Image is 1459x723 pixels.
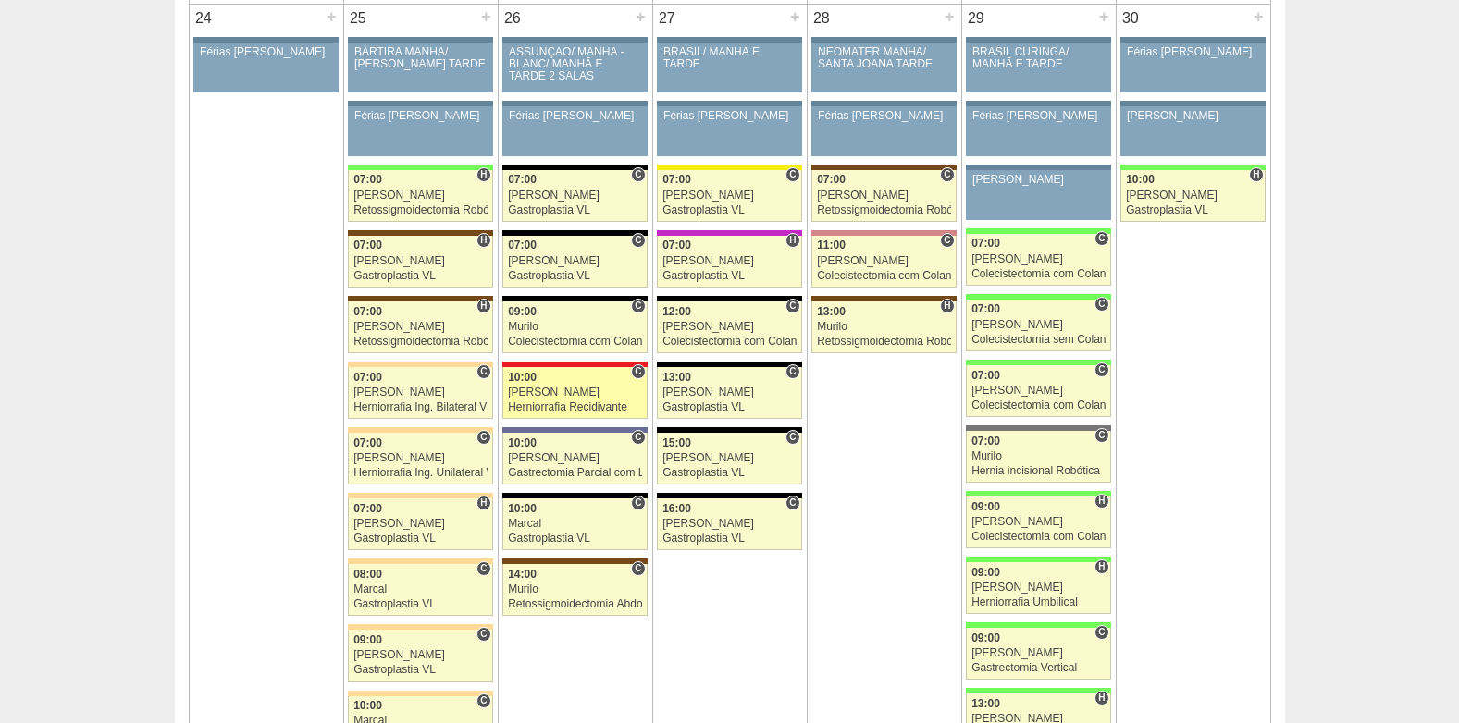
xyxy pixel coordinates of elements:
[353,239,382,251] span: 07:00
[348,301,492,353] a: H 07:00 [PERSON_NAME] Retossigmoidectomia Robótica
[940,233,954,248] span: Consultório
[657,37,801,43] div: Key: Aviso
[785,496,799,510] span: Consultório
[476,430,490,445] span: Consultório
[662,533,797,545] div: Gastroplastia VL
[787,5,803,29] div: +
[657,43,801,92] a: BRASIL/ MANHÃ E TARDE
[348,361,492,367] div: Key: Bartira
[966,688,1110,693] div: Key: Brasil
[476,233,490,248] span: Hospital
[663,46,796,70] div: BRASIL/ MANHÃ E TARDE
[971,582,1106,594] div: [PERSON_NAME]
[657,236,801,288] a: H 07:00 [PERSON_NAME] Gastroplastia VL
[785,364,799,379] span: Consultório
[353,270,488,282] div: Gastroplastia VL
[502,106,647,156] a: Férias [PERSON_NAME]
[971,450,1106,462] div: Murilo
[502,564,647,616] a: C 14:00 Murilo Retossigmoidectomia Abdominal VL
[508,371,537,384] span: 10:00
[818,110,950,122] div: Férias [PERSON_NAME]
[353,255,488,267] div: [PERSON_NAME]
[972,46,1105,70] div: BRASIL CURINGA/ MANHÃ E TARDE
[508,401,642,413] div: Herniorrafia Recidivante
[508,321,642,333] div: Murilo
[502,296,647,301] div: Key: Blanc
[966,300,1110,351] a: C 07:00 [PERSON_NAME] Colecistectomia sem Colangiografia VL
[663,110,796,122] div: Férias [PERSON_NAME]
[1126,204,1260,216] div: Gastroplastia VL
[354,110,487,122] div: Férias [PERSON_NAME]
[508,336,642,348] div: Colecistectomia com Colangiografia VL
[348,230,492,236] div: Key: Santa Joana
[353,533,488,545] div: Gastroplastia VL
[348,296,492,301] div: Key: Santa Joana
[662,321,797,333] div: [PERSON_NAME]
[353,649,488,661] div: [PERSON_NAME]
[817,239,846,251] span: 11:00
[348,493,492,498] div: Key: Bartira
[633,5,649,29] div: +
[476,627,490,642] span: Consultório
[662,270,797,282] div: Gastroplastia VL
[353,598,488,610] div: Gastroplastia VL
[818,46,950,70] div: NEOMATER MANHÃ/ SANTA JOANA TARDE
[662,401,797,413] div: Gastroplastia VL
[1251,5,1267,29] div: +
[817,321,951,333] div: Murilo
[808,5,836,32] div: 28
[502,170,647,222] a: C 07:00 [PERSON_NAME] Gastroplastia VL
[657,296,801,301] div: Key: Blanc
[508,518,642,530] div: Marcal
[971,399,1106,411] div: Colecistectomia com Colangiografia VL
[811,236,956,288] a: C 11:00 [PERSON_NAME] Colecistectomia com Colangiografia VL
[966,106,1110,156] a: Férias [PERSON_NAME]
[962,5,991,32] div: 29
[817,204,951,216] div: Retossigmoidectomia Robótica
[811,106,956,156] a: Férias [PERSON_NAME]
[811,301,956,353] a: H 13:00 Murilo Retossigmoidectomia Robótica
[966,431,1110,483] a: C 07:00 Murilo Hernia incisional Robótica
[509,46,641,83] div: ASSUNÇÃO/ MANHÃ -BLANC/ MANHÃ E TARDE 2 SALAS
[971,631,1000,644] span: 09:00
[785,299,799,313] span: Consultório
[631,430,645,445] span: Consultório
[502,558,647,564] div: Key: Santa Joana
[508,270,642,282] div: Gastroplastia VL
[348,236,492,288] a: H 07:00 [PERSON_NAME] Gastroplastia VL
[657,101,801,106] div: Key: Aviso
[353,321,488,333] div: [PERSON_NAME]
[502,230,647,236] div: Key: Blanc
[966,101,1110,106] div: Key: Aviso
[971,500,1000,513] span: 09:00
[662,436,691,449] span: 15:00
[348,558,492,564] div: Key: Bartira
[1096,5,1112,29] div: +
[1094,362,1108,377] span: Consultório
[508,190,642,202] div: [PERSON_NAME]
[785,233,799,248] span: Hospital
[1126,190,1260,202] div: [PERSON_NAME]
[1120,106,1265,156] a: [PERSON_NAME]
[817,270,951,282] div: Colecistectomia com Colangiografia VL
[966,628,1110,680] a: C 09:00 [PERSON_NAME] Gastrectomia Vertical
[631,364,645,379] span: Consultório
[1126,173,1155,186] span: 10:00
[509,110,641,122] div: Férias [PERSON_NAME]
[348,170,492,222] a: H 07:00 [PERSON_NAME] Retossigmoidectomia Robótica
[348,433,492,484] a: C 07:00 [PERSON_NAME] Herniorrafia Ing. Unilateral VL
[817,305,846,318] span: 13:00
[1117,5,1145,32] div: 30
[348,624,492,630] div: Key: Bartira
[971,531,1106,543] div: Colecistectomia com Colangiografia VL
[657,230,801,236] div: Key: Maria Braido
[508,305,537,318] span: 09:00
[971,268,1106,280] div: Colecistectomia com Colangiografia VL
[348,101,492,106] div: Key: Aviso
[662,204,797,216] div: Gastroplastia VL
[817,173,846,186] span: 07:00
[508,467,642,479] div: Gastrectomia Parcial com Linfadenectomia
[657,106,801,156] a: Férias [PERSON_NAME]
[811,230,956,236] div: Key: Santa Helena
[631,299,645,313] span: Consultório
